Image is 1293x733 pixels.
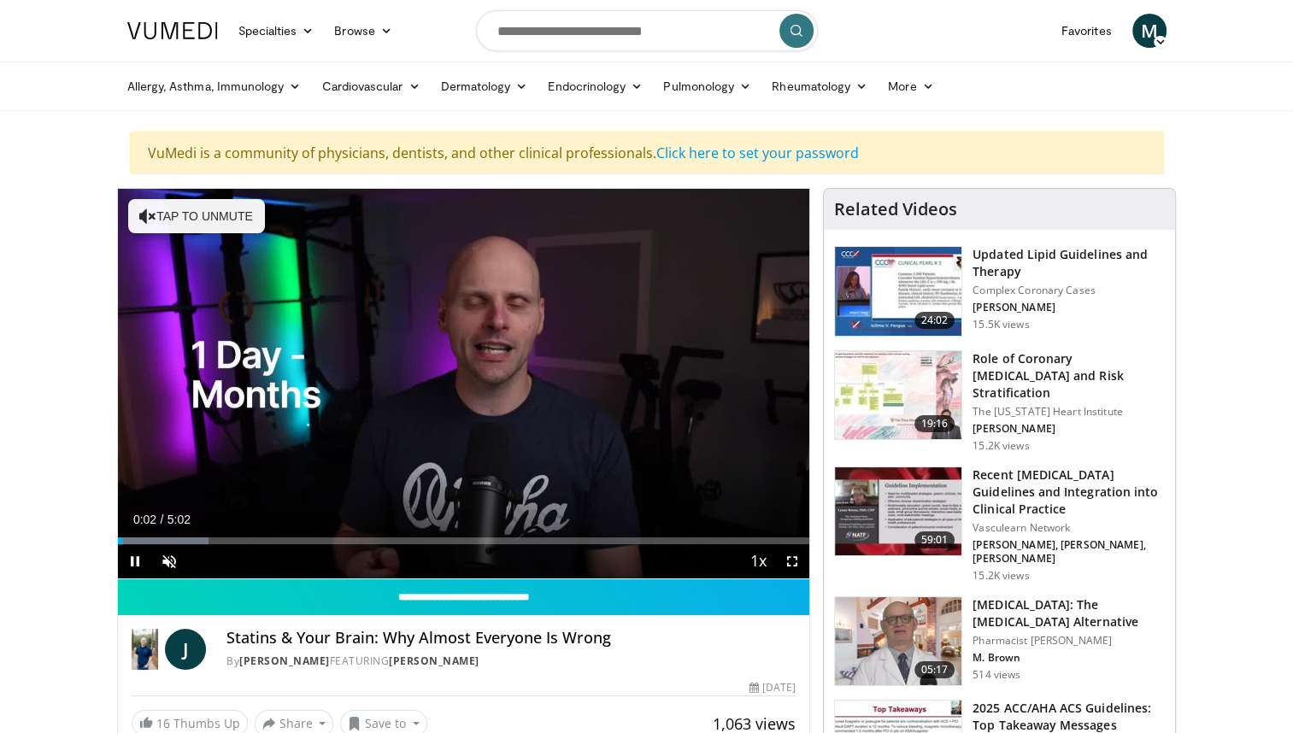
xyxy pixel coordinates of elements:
[1051,14,1122,48] a: Favorites
[761,69,878,103] a: Rheumatology
[835,351,961,440] img: 1efa8c99-7b8a-4ab5-a569-1c219ae7bd2c.150x105_q85_crop-smart_upscale.jpg
[156,715,170,731] span: 16
[118,537,810,544] div: Progress Bar
[311,69,430,103] a: Cardiovascular
[1132,14,1167,48] a: M
[914,531,955,548] span: 59:01
[775,544,809,578] button: Fullscreen
[914,661,955,678] span: 05:17
[914,312,955,329] span: 24:02
[127,22,218,39] img: VuMedi Logo
[749,680,796,695] div: [DATE]
[130,132,1164,174] div: VuMedi is a community of physicians, dentists, and other clinical professionals.
[973,668,1020,682] p: 514 views
[835,247,961,336] img: 77f671eb-9394-4acc-bc78-a9f077f94e00.150x105_q85_crop-smart_upscale.jpg
[973,301,1165,314] p: [PERSON_NAME]
[973,246,1165,280] h3: Updated Lipid Guidelines and Therapy
[834,596,1165,687] a: 05:17 [MEDICAL_DATA]: The [MEDICAL_DATA] Alternative Pharmacist [PERSON_NAME] M. Brown 514 views
[973,422,1165,436] p: [PERSON_NAME]
[973,538,1165,566] p: [PERSON_NAME], [PERSON_NAME], [PERSON_NAME]
[132,629,159,670] img: Dr. Jordan Rennicke
[431,69,538,103] a: Dermatology
[973,405,1165,419] p: The [US_STATE] Heart Institute
[835,597,961,686] img: ce9609b9-a9bf-4b08-84dd-8eeb8ab29fc6.150x105_q85_crop-smart_upscale.jpg
[834,466,1165,583] a: 59:01 Recent [MEDICAL_DATA] Guidelines and Integration into Clinical Practice Vasculearn Network ...
[834,350,1165,453] a: 19:16 Role of Coronary [MEDICAL_DATA] and Risk Stratification The [US_STATE] Heart Institute [PER...
[133,513,156,526] span: 0:02
[973,634,1165,648] p: Pharmacist [PERSON_NAME]
[239,654,330,668] a: [PERSON_NAME]
[165,629,206,670] a: J
[161,513,164,526] span: /
[973,284,1165,297] p: Complex Coronary Cases
[973,596,1165,630] h3: [MEDICAL_DATA]: The [MEDICAL_DATA] Alternative
[878,69,943,103] a: More
[835,467,961,556] img: 87825f19-cf4c-4b91-bba1-ce218758c6bb.150x105_q85_crop-smart_upscale.jpg
[538,69,653,103] a: Endocrinology
[117,69,312,103] a: Allergy, Asthma, Immunology
[973,350,1165,402] h3: Role of Coronary [MEDICAL_DATA] and Risk Stratification
[226,629,796,648] h4: Statins & Your Brain: Why Almost Everyone Is Wrong
[973,651,1165,665] p: M. Brown
[118,189,810,579] video-js: Video Player
[476,10,818,51] input: Search topics, interventions
[834,199,957,220] h4: Related Videos
[226,654,796,669] div: By FEATURING
[324,14,403,48] a: Browse
[128,199,265,233] button: Tap to unmute
[118,544,152,578] button: Pause
[152,544,186,578] button: Unmute
[741,544,775,578] button: Playback Rate
[914,415,955,432] span: 19:16
[228,14,325,48] a: Specialties
[834,246,1165,337] a: 24:02 Updated Lipid Guidelines and Therapy Complex Coronary Cases [PERSON_NAME] 15.5K views
[973,569,1029,583] p: 15.2K views
[973,439,1029,453] p: 15.2K views
[168,513,191,526] span: 5:02
[653,69,761,103] a: Pulmonology
[973,466,1165,518] h3: Recent [MEDICAL_DATA] Guidelines and Integration into Clinical Practice
[973,318,1029,331] p: 15.5K views
[389,654,479,668] a: [PERSON_NAME]
[656,144,859,162] a: Click here to set your password
[973,521,1165,535] p: Vasculearn Network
